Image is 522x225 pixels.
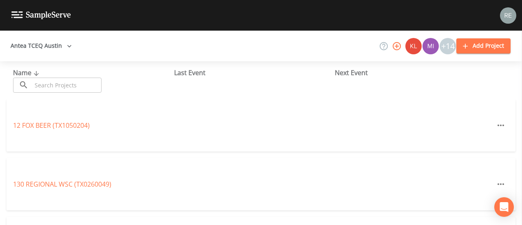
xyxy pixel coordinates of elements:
[494,197,514,217] div: Open Intercom Messenger
[13,121,90,130] a: 12 FOX BEER (TX1050204)
[405,38,422,54] div: Kler Teran
[13,180,111,189] a: 130 REGIONAL WSC (TX0260049)
[500,7,516,24] img: e720f1e92442e99c2aab0e3b783e6548
[174,68,335,78] div: Last Event
[335,68,496,78] div: Next Event
[422,38,439,54] img: a1ea4ff7c53760f38bef77ef7c6649bf
[440,38,456,54] div: +14
[422,38,439,54] div: Miriaha Caddie
[13,68,41,77] span: Name
[11,11,71,19] img: logo
[405,38,422,54] img: 9c4450d90d3b8045b2e5fa62e4f92659
[7,38,75,53] button: Antea TCEQ Austin
[456,38,511,53] button: Add Project
[32,78,102,93] input: Search Projects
